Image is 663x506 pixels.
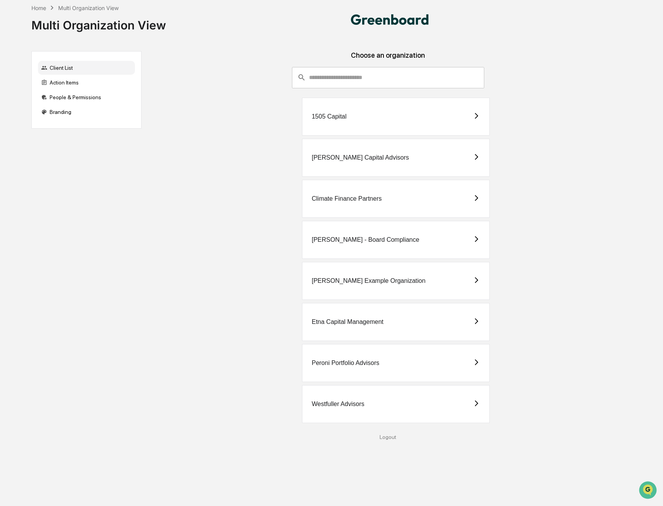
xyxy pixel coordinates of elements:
[31,5,46,11] div: Home
[312,401,364,408] div: Westfuller Advisors
[312,113,347,120] div: 1505 Capital
[5,134,53,148] a: 🖐️Preclearance
[5,149,52,163] a: 🔎Data Lookup
[351,14,428,25] img: Dziura Compliance Consulting, LLC
[35,67,107,73] div: We're available if you need us!
[56,138,62,145] div: 🗄️
[16,152,49,160] span: Data Lookup
[312,277,425,284] div: [PERSON_NAME] Example Organization
[148,51,628,67] div: Choose an organization
[16,106,22,112] img: 1746055101610-c473b297-6a78-478c-a979-82029cc54cd1
[38,105,135,119] div: Branding
[8,16,141,29] p: How can we help?
[20,35,128,43] input: Clear
[35,59,127,67] div: Start new chat
[312,154,409,161] div: [PERSON_NAME] Capital Advisors
[38,90,135,104] div: People & Permissions
[8,86,52,92] div: Past conversations
[16,138,50,145] span: Preclearance
[312,236,419,243] div: [PERSON_NAME] - Board Compliance
[148,434,628,440] div: Logout
[55,171,94,177] a: Powered byPylon
[8,98,20,110] img: Jack Rasmussen
[120,84,141,94] button: See all
[312,318,383,325] div: Etna Capital Management
[312,360,379,367] div: Peroni Portfolio Advisors
[31,12,166,32] div: Multi Organization View
[58,5,119,11] div: Multi Organization View
[77,171,94,177] span: Pylon
[38,61,135,75] div: Client List
[38,76,135,89] div: Action Items
[16,59,30,73] img: 8933085812038_c878075ebb4cc5468115_72.jpg
[8,59,22,73] img: 1746055101610-c473b297-6a78-478c-a979-82029cc54cd1
[8,153,14,159] div: 🔎
[69,105,85,112] span: [DATE]
[638,480,659,501] iframe: Open customer support
[292,67,484,88] div: consultant-dashboard__filter-organizations-search-bar
[132,62,141,71] button: Start new chat
[64,138,96,145] span: Attestations
[312,195,382,202] div: Climate Finance Partners
[8,138,14,145] div: 🖐️
[24,105,63,112] span: [PERSON_NAME]
[53,134,99,148] a: 🗄️Attestations
[64,105,67,112] span: •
